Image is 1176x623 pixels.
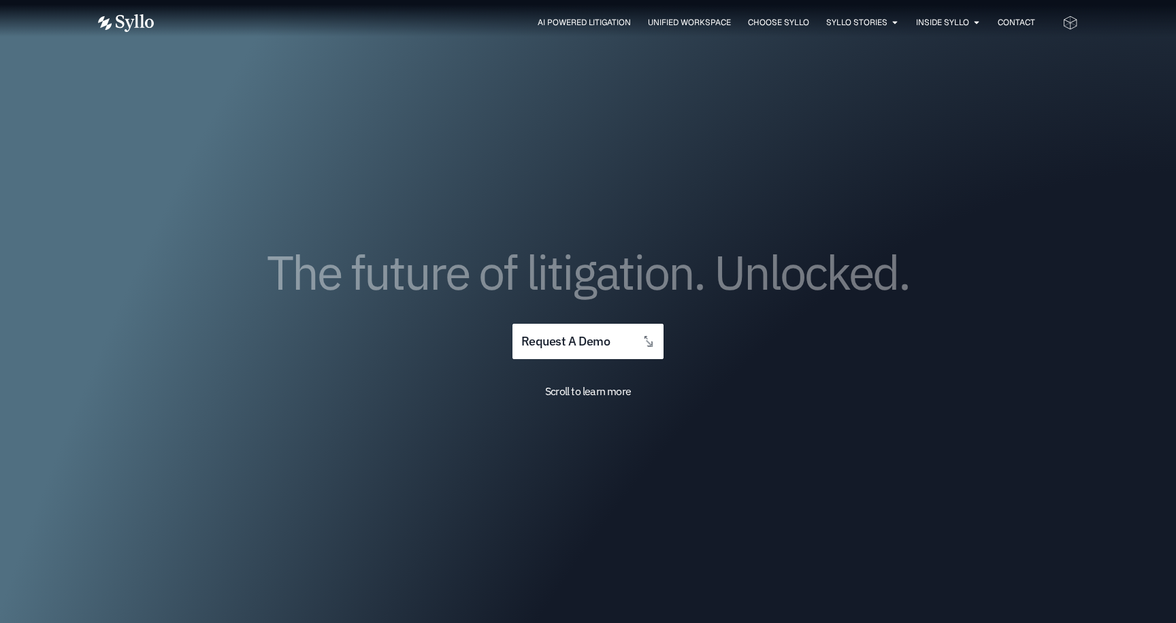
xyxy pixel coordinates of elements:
span: request a demo [521,335,610,348]
a: Syllo Stories [826,16,887,29]
a: AI Powered Litigation [538,16,631,29]
img: Vector [98,14,154,32]
a: Choose Syllo [748,16,809,29]
a: Inside Syllo [916,16,969,29]
h1: The future of litigation. Unlocked. [180,250,996,294]
nav: Menu [181,16,1035,29]
a: Unified Workspace [648,16,731,29]
a: Contact [998,16,1035,29]
span: Scroll to learn more [545,384,631,398]
div: Menu Toggle [181,16,1035,29]
a: request a demo [512,324,664,360]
